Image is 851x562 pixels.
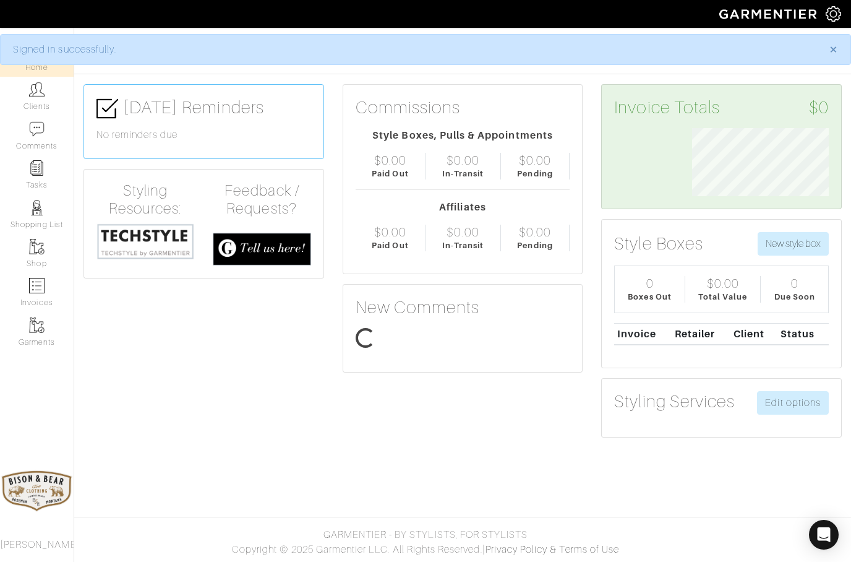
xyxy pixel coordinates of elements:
div: Total Value [698,291,748,303]
div: Signed in successfully. [13,42,811,57]
div: Open Intercom Messenger [809,520,839,550]
img: feedback_requests-3821251ac2bd56c73c230f3229a5b25d6eb027adea667894f41107c140538ee0.png [213,233,310,266]
div: $0.00 [519,153,551,168]
h3: New Comments [356,297,570,318]
div: In-Transit [442,240,484,251]
span: × [829,41,838,58]
div: 0 [646,276,654,291]
div: 0 [791,276,798,291]
th: Retailer [672,323,730,345]
div: Boxes Out [628,291,671,303]
img: reminder-icon-8004d30b9f0a5d33ae49ab947aed9ed385cf756f9e5892f1edd6e32f2345188e.png [29,160,45,176]
div: $0.00 [707,276,739,291]
h4: Styling Resources: [96,182,194,218]
img: check-box-icon-36a4915ff3ba2bd8f6e4f29bc755bb66becd62c870f447fc0dd1365fcfddab58.png [96,98,118,119]
img: garments-icon-b7da505a4dc4fd61783c78ac3ca0ef83fa9d6f193b1c9dc38574b1d14d53ca28.png [29,318,45,333]
img: gear-icon-white-bd11855cb880d31180b6d7d6211b90ccbf57a29d726f0c71d8c61bd08dd39cc2.png [826,6,841,22]
div: $0.00 [519,225,551,240]
div: $0.00 [374,225,406,240]
a: Edit options [757,391,829,415]
div: Pending [517,168,552,179]
div: $0.00 [447,225,479,240]
h4: Feedback / Requests? [213,182,310,218]
div: $0.00 [447,153,479,168]
h3: [DATE] Reminders [96,97,311,119]
a: Privacy Policy & Terms of Use [485,544,619,555]
img: comment-icon-a0a6a9ef722e966f86d9cbdc48e553b5cf19dbc54f86b18d962a5391bc8f6eb6.png [29,121,45,137]
div: Paid Out [372,168,408,179]
img: garmentier-logo-header-white-b43fb05a5012e4ada735d5af1a66efaba907eab6374d6393d1fbf88cb4ef424d.png [713,3,826,25]
div: Affiliates [356,200,570,215]
th: Client [730,323,777,345]
h6: No reminders due [96,129,311,141]
span: Copyright © 2025 Garmentier LLC. All Rights Reserved. [232,544,482,555]
button: New style box [758,232,829,256]
img: clients-icon-6bae9207a08558b7cb47a8932f037763ab4055f8c8b6bfacd5dc20c3e0201464.png [29,82,45,97]
div: Pending [517,240,552,251]
img: techstyle-93310999766a10050dc78ceb7f971a75838126fd19372ce40ba20cdf6a89b94b.png [96,223,194,261]
div: Paid Out [372,240,408,251]
div: Due Soon [774,291,815,303]
img: orders-icon-0abe47150d42831381b5fb84f609e132dff9fe21cb692f30cb5eec754e2cba89.png [29,278,45,293]
h3: Commissions [356,97,461,118]
div: Style Boxes, Pulls & Appointments [356,128,570,143]
th: Status [777,323,829,345]
h3: Style Boxes [614,233,703,254]
img: stylists-icon-eb353228a002819b7ec25b43dbf5f0378dd9e0616d9560372ff212230b889e62.png [29,200,45,215]
img: garments-icon-b7da505a4dc4fd61783c78ac3ca0ef83fa9d6f193b1c9dc38574b1d14d53ca28.png [29,239,45,254]
span: $0 [809,97,829,118]
div: In-Transit [442,168,484,179]
th: Invoice [614,323,672,345]
h3: Invoice Totals [614,97,829,118]
h3: Styling Services [614,391,735,412]
div: $0.00 [374,153,406,168]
